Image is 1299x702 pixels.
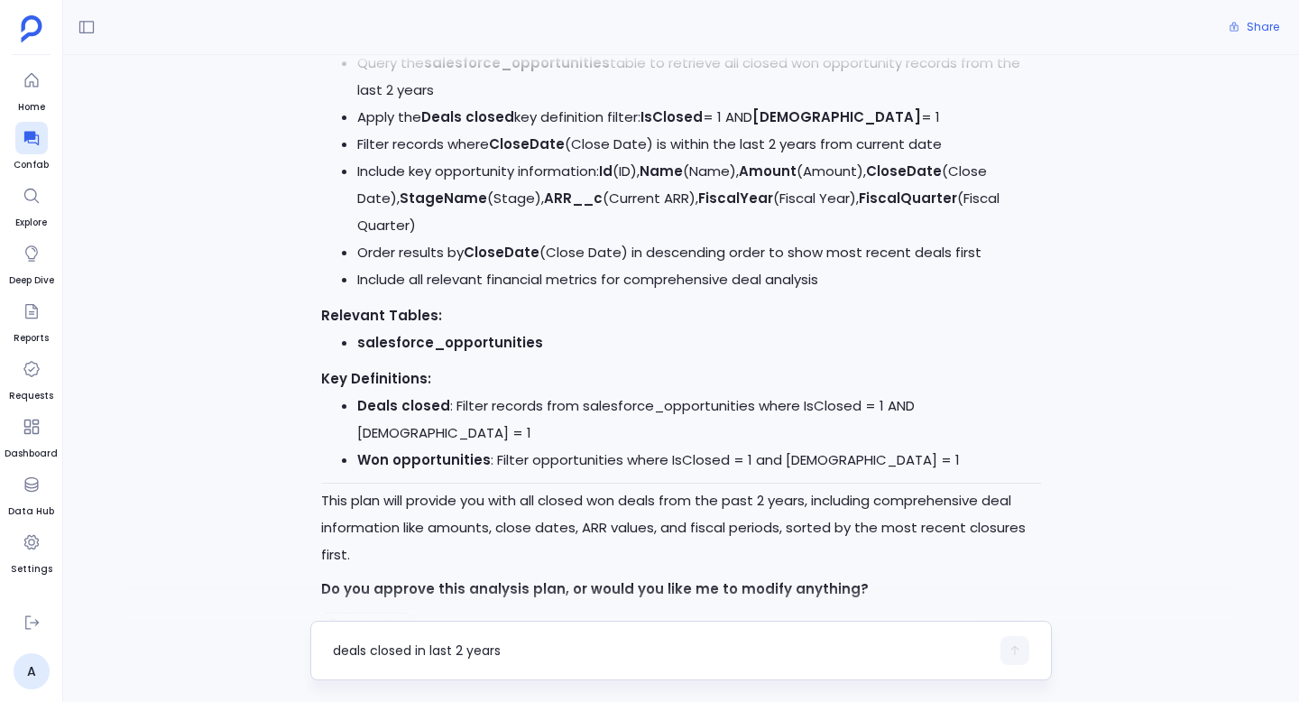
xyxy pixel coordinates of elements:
span: Confab [14,158,49,172]
code: CloseDate [866,162,942,180]
strong: Relevant Tables: [321,306,442,325]
li: Apply the key definition filter: = 1 AND = 1 [357,104,1041,131]
strong: Won opportunities [357,450,491,469]
a: Home [15,64,48,115]
a: Deep Dive [9,237,54,288]
code: Amount [739,162,797,180]
code: Name [640,162,683,180]
span: Requests [9,389,53,403]
code: IsClosed [640,107,703,126]
span: Share [1247,20,1279,34]
code: [DEMOGRAPHIC_DATA] [752,107,921,126]
strong: Deals closed [421,107,514,126]
strong: Key Definitions: [321,369,431,388]
span: Reports [14,331,49,346]
a: Dashboard [5,411,58,461]
a: Confab [14,122,49,172]
p: This plan will provide you with all closed won deals from the past 2 years, including comprehensi... [321,487,1041,568]
li: Filter records where (Close Date) is within the last 2 years from current date [357,131,1041,158]
span: Dashboard [5,447,58,461]
code: ARR__c [544,189,603,208]
li: Order results by (Close Date) in descending order to show most recent deals first [357,239,1041,266]
code: CloseDate [464,243,539,262]
li: Include key opportunity information: (ID), (Name), (Amount), (Close Date), (Stage), (Current ARR)... [357,158,1041,239]
img: petavue logo [21,15,42,42]
button: Share [1218,14,1290,40]
li: Include all relevant financial metrics for comprehensive deal analysis [357,266,1041,293]
code: FiscalQuarter [859,189,957,208]
span: Deep Dive [9,273,54,288]
strong: Do you approve this analysis plan, or would you like me to modify anything? [321,579,869,598]
code: CloseDate [489,134,565,153]
span: Settings [11,562,52,577]
span: Home [15,100,48,115]
code: Id [599,162,613,180]
li: : Filter records from salesforce_opportunities where IsClosed = 1 AND [DEMOGRAPHIC_DATA] = 1 [357,393,1041,447]
a: Settings [11,526,52,577]
code: StageName [400,189,487,208]
a: Data Hub [8,468,54,519]
a: A [14,653,50,689]
a: Explore [15,180,48,230]
a: Requests [9,353,53,403]
a: Reports [14,295,49,346]
strong: Deals closed [357,396,450,415]
span: Explore [15,216,48,230]
span: Data Hub [8,504,54,519]
code: salesforce_opportunities [357,333,543,352]
li: : Filter opportunities where IsClosed = 1 and [DEMOGRAPHIC_DATA] = 1 [357,447,1041,474]
code: FiscalYear [698,189,773,208]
